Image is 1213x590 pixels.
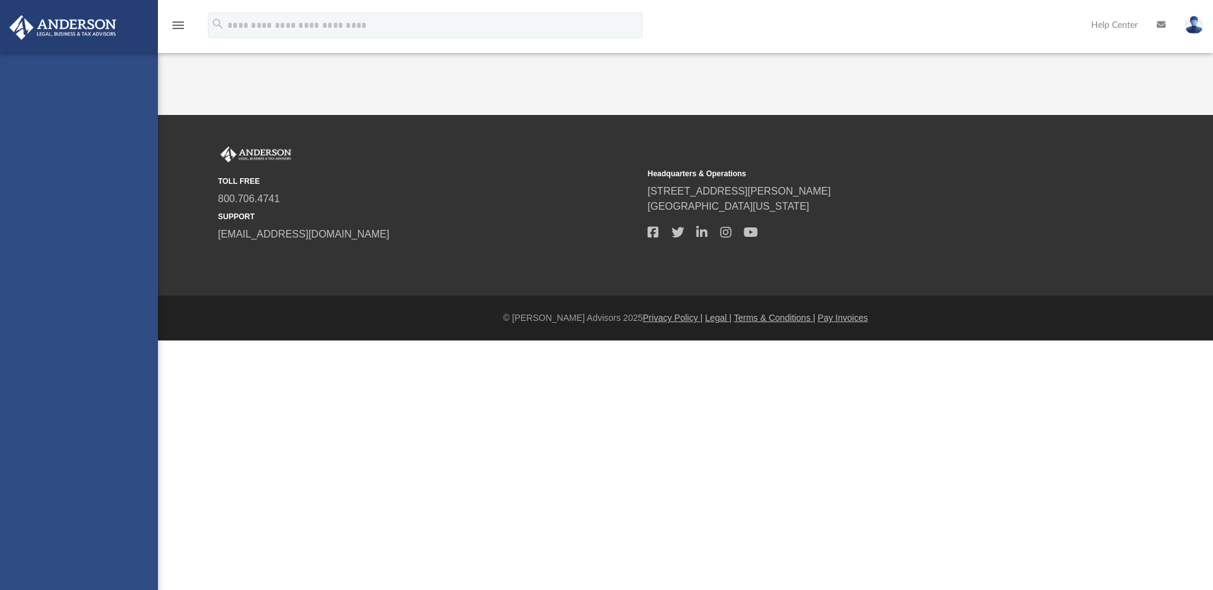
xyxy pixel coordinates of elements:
img: User Pic [1185,16,1204,34]
small: SUPPORT [218,211,639,222]
small: Headquarters & Operations [648,168,1068,179]
a: 800.706.4741 [218,193,280,204]
i: menu [171,18,186,33]
a: [STREET_ADDRESS][PERSON_NAME] [648,186,831,196]
a: Pay Invoices [818,313,867,323]
a: [EMAIL_ADDRESS][DOMAIN_NAME] [218,229,389,239]
img: Anderson Advisors Platinum Portal [218,147,294,163]
img: Anderson Advisors Platinum Portal [6,15,120,40]
i: search [211,17,225,31]
small: TOLL FREE [218,176,639,187]
div: © [PERSON_NAME] Advisors 2025 [158,311,1213,325]
a: Legal | [705,313,732,323]
a: [GEOGRAPHIC_DATA][US_STATE] [648,201,809,212]
a: Terms & Conditions | [734,313,816,323]
a: Privacy Policy | [643,313,703,323]
a: menu [171,24,186,33]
